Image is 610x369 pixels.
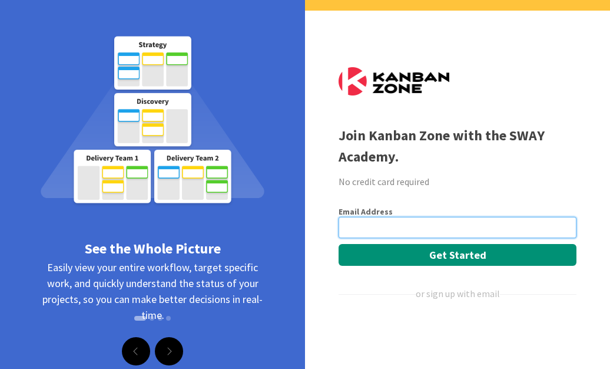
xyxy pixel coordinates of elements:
button: Slide 3 [158,310,163,327]
img: Kanban Zone [339,67,449,95]
div: See the Whole Picture [41,238,264,259]
button: Slide 2 [150,310,154,327]
button: Get Started [339,244,576,266]
button: Slide 4 [166,310,171,327]
div: No credit card required [339,174,576,189]
button: Slide 1 [134,316,146,321]
b: Join Kanban Zone with the SWAY Academy. [339,126,545,166]
div: Easily view your entire workflow, target specific work, and quickly understand the status of your... [41,259,264,336]
iframe: Sign in with Google Button [333,320,580,346]
label: Email Address [339,206,393,217]
div: or sign up with email [416,286,500,301]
